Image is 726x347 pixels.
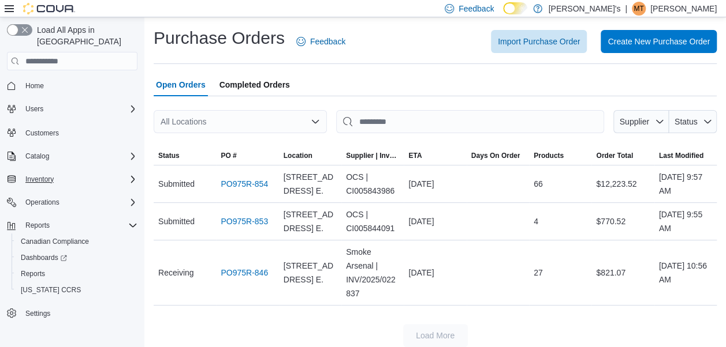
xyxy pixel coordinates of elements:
span: Status [158,151,180,160]
button: Operations [21,195,64,209]
button: Users [2,101,142,117]
span: Home [25,81,44,90]
button: Load More [403,324,468,347]
button: Last Modified [654,146,717,165]
span: Submitted [158,177,195,191]
a: Feedback [292,30,350,53]
img: Cova [23,3,75,14]
span: Receiving [158,266,193,280]
button: Reports [21,218,54,232]
div: [DATE] 9:55 AM [654,203,717,240]
span: Reports [21,218,137,232]
div: [DATE] [404,172,466,195]
div: $12,223.52 [591,172,654,195]
button: Inventory [21,172,58,186]
button: [US_STATE] CCRS [12,282,142,298]
span: Dashboards [21,253,67,262]
span: Canadian Compliance [16,235,137,248]
span: ETA [408,151,422,160]
button: Operations [2,194,142,210]
span: Inventory [21,172,137,186]
span: Completed Orders [219,73,290,96]
span: Customers [21,125,137,139]
button: ETA [404,146,466,165]
span: PO # [221,151,236,160]
span: Submitted [158,214,195,228]
div: $821.07 [591,261,654,284]
button: Reports [12,266,142,282]
button: Create New Purchase Order [601,30,717,53]
span: Operations [25,198,59,207]
div: [DATE] 10:56 AM [654,254,717,291]
span: Load All Apps in [GEOGRAPHIC_DATA] [32,24,137,47]
div: [DATE] 9:57 AM [654,165,717,202]
span: Settings [25,309,50,318]
span: Users [21,102,137,116]
span: Users [25,104,43,114]
span: Home [21,78,137,93]
span: Customers [25,129,59,138]
span: [STREET_ADDRESS] E. [284,208,337,235]
input: Dark Mode [503,2,527,14]
button: Catalog [21,149,54,163]
button: Supplier | Invoice Number [341,146,404,165]
button: Inventory [2,171,142,187]
button: Status [154,146,216,165]
span: Washington CCRS [16,283,137,297]
p: [PERSON_NAME] [650,2,717,16]
div: Michaela Tchorek [632,2,646,16]
h1: Purchase Orders [154,27,285,50]
button: Status [669,110,717,133]
span: Supplier | Invoice Number [346,151,399,160]
a: Settings [21,307,55,320]
a: Home [21,79,49,93]
button: Customers [2,124,142,141]
div: Location [284,151,312,160]
span: Canadian Compliance [21,237,89,246]
span: Days On Order [471,151,520,160]
span: Order Total [596,151,633,160]
span: Products [534,151,564,160]
a: PO975R-846 [221,266,268,280]
button: Canadian Compliance [12,233,142,250]
span: Operations [21,195,137,209]
button: Import Purchase Order [491,30,587,53]
span: Supplier [620,117,649,126]
span: Create New Purchase Order [608,36,710,47]
button: Days On Order [467,146,529,165]
button: Supplier [613,110,669,133]
button: Users [21,102,48,116]
span: 27 [534,266,543,280]
span: MT [634,2,643,16]
span: Reports [16,267,137,281]
span: Inventory [25,175,54,184]
button: Open list of options [311,117,320,126]
span: Reports [21,269,45,278]
span: Settings [21,306,137,320]
span: Open Orders [156,73,206,96]
button: PO # [216,146,278,165]
a: Dashboards [12,250,142,266]
span: 4 [534,214,538,228]
span: Feedback [459,3,494,14]
button: Settings [2,305,142,322]
a: Dashboards [16,251,72,265]
div: Smoke Arsenal | INV/2025/022837 [341,240,404,305]
button: Home [2,77,142,94]
button: Location [279,146,341,165]
span: Dashboards [16,251,137,265]
a: PO975R-853 [221,214,268,228]
button: Products [529,146,591,165]
span: Last Modified [659,151,703,160]
span: Status [675,117,698,126]
button: Reports [2,217,142,233]
button: Order Total [591,146,654,165]
a: [US_STATE] CCRS [16,283,85,297]
div: [DATE] [404,210,466,233]
span: [STREET_ADDRESS] E. [284,259,337,286]
div: OCS | CI005844091 [341,203,404,240]
input: This is a search bar. After typing your query, hit enter to filter the results lower in the page. [336,110,604,133]
a: Customers [21,126,64,140]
